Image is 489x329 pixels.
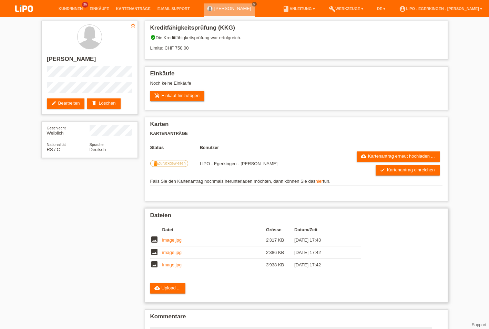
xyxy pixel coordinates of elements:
a: editBearbeiten [47,98,85,109]
th: Status [150,145,200,150]
h2: Dateien [150,212,442,222]
a: close [252,2,257,7]
td: 3'938 KB [266,259,294,271]
a: deleteLöschen [87,98,120,109]
i: add_shopping_cart [154,93,160,98]
a: image.jpg [162,250,182,255]
a: LIPO pay [7,14,41,19]
i: delete [91,100,97,106]
a: [PERSON_NAME] [214,6,251,11]
span: Serbien / C / 11.12.2000 [47,147,60,152]
span: Sprache [90,142,104,147]
div: Die Kreditfähigkeitsprüfung war erfolgreich. Limite: CHF 750.00 [150,35,442,56]
td: [DATE] 17:42 [294,246,351,259]
a: image.jpg [162,262,182,267]
a: checkKartenantrag einreichen [376,165,440,176]
h2: Kreditfähigkeitsprüfung (KKG) [150,24,442,35]
td: Falls Sie den Kartenantrag nochmals herunterladen möchten, dann können Sie das tun. [150,177,442,185]
a: DE ▾ [374,7,389,11]
span: Deutsch [90,147,106,152]
i: image [150,260,159,268]
h2: [PERSON_NAME] [47,56,132,66]
a: image.jpg [162,237,182,243]
i: account_circle [399,6,406,12]
a: Kund*innen [55,7,86,11]
i: front_hand [153,161,158,166]
i: image [150,248,159,256]
a: account_circleLIPO - Egerkingen - [PERSON_NAME] ▾ [396,7,486,11]
a: E-Mail Support [154,7,193,11]
a: Einkäufe [86,7,112,11]
a: Support [472,322,486,327]
a: Kartenanträge [113,7,154,11]
a: hier [315,179,323,184]
td: 2'386 KB [266,246,294,259]
h2: Karten [150,121,442,131]
i: image [150,235,159,244]
i: book [283,6,289,12]
th: Datei [162,226,266,234]
i: check [380,167,385,173]
a: bookAnleitung ▾ [279,7,318,11]
span: Geschlecht [47,126,66,130]
td: [DATE] 17:43 [294,234,351,246]
td: [DATE] 17:42 [294,259,351,271]
i: cloud_upload [361,153,366,159]
i: verified_user [150,35,156,40]
i: star_border [130,22,136,29]
span: Zurückgewiesen [158,161,186,165]
h2: Einkäufe [150,70,442,81]
i: edit [51,100,57,106]
td: 2'317 KB [266,234,294,246]
span: 02.09.2025 [200,161,277,166]
span: Nationalität [47,142,66,147]
div: Weiblich [47,125,90,136]
i: cloud_upload [154,285,160,291]
a: add_shopping_cartEinkauf hinzufügen [150,91,205,101]
th: Grösse [266,226,294,234]
th: Datum/Zeit [294,226,351,234]
i: build [329,6,336,12]
a: cloud_uploadUpload ... [150,283,186,294]
a: cloud_uploadKartenantrag erneut hochladen ... [357,151,440,162]
h3: Kartenanträge [150,131,442,136]
span: 36 [82,2,88,8]
a: star_border [130,22,136,30]
h2: Kommentare [150,313,442,323]
i: close [253,2,256,6]
div: Noch keine Einkäufe [150,81,442,91]
th: Benutzer [200,145,317,150]
a: buildWerkzeuge ▾ [325,7,367,11]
